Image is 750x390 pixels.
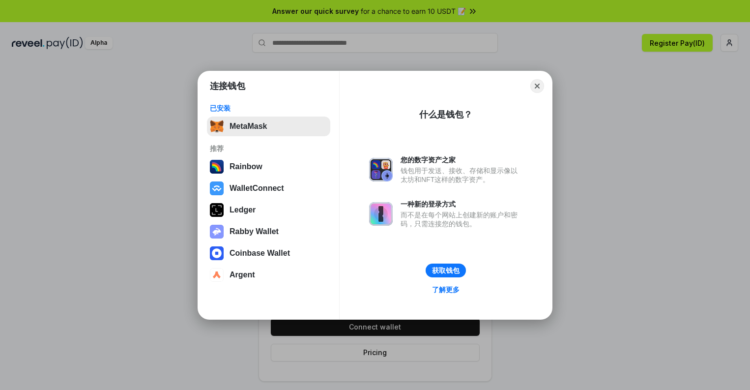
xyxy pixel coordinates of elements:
img: svg+xml,%3Csvg%20xmlns%3D%22http%3A%2F%2Fwww.w3.org%2F2000%2Fsvg%22%20width%3D%2228%22%20height%3... [210,203,224,217]
div: MetaMask [230,122,267,131]
button: Argent [207,265,330,285]
button: Close [530,79,544,93]
img: svg+xml,%3Csvg%20width%3D%22120%22%20height%3D%22120%22%20viewBox%3D%220%200%20120%20120%22%20fil... [210,160,224,174]
button: 获取钱包 [426,264,466,277]
img: svg+xml,%3Csvg%20xmlns%3D%22http%3A%2F%2Fwww.w3.org%2F2000%2Fsvg%22%20fill%3D%22none%22%20viewBox... [369,158,393,181]
a: 了解更多 [426,283,465,296]
div: Rainbow [230,162,262,171]
div: Rabby Wallet [230,227,279,236]
div: 而不是在每个网站上创建新的账户和密码，只需连接您的钱包。 [401,210,522,228]
div: Coinbase Wallet [230,249,290,258]
img: svg+xml,%3Csvg%20xmlns%3D%22http%3A%2F%2Fwww.w3.org%2F2000%2Fsvg%22%20fill%3D%22none%22%20viewBox... [369,202,393,226]
img: svg+xml,%3Csvg%20xmlns%3D%22http%3A%2F%2Fwww.w3.org%2F2000%2Fsvg%22%20fill%3D%22none%22%20viewBox... [210,225,224,239]
div: 钱包用于发送、接收、存储和显示像以太坊和NFT这样的数字资产。 [401,166,522,184]
div: 推荐 [210,144,327,153]
img: svg+xml,%3Csvg%20fill%3D%22none%22%20height%3D%2233%22%20viewBox%3D%220%200%2035%2033%22%20width%... [210,120,224,133]
button: Rainbow [207,157,330,177]
div: 了解更多 [432,285,460,294]
div: 已安装 [210,104,327,113]
img: svg+xml,%3Csvg%20width%3D%2228%22%20height%3D%2228%22%20viewBox%3D%220%200%2028%2028%22%20fill%3D... [210,246,224,260]
h1: 连接钱包 [210,80,245,92]
div: 您的数字资产之家 [401,155,522,164]
button: Ledger [207,200,330,220]
div: 什么是钱包？ [419,109,472,120]
div: 一种新的登录方式 [401,200,522,209]
div: WalletConnect [230,184,284,193]
button: MetaMask [207,117,330,136]
div: 获取钱包 [432,266,460,275]
div: Argent [230,270,255,279]
button: WalletConnect [207,179,330,198]
img: svg+xml,%3Csvg%20width%3D%2228%22%20height%3D%2228%22%20viewBox%3D%220%200%2028%2028%22%20fill%3D... [210,268,224,282]
button: Rabby Wallet [207,222,330,241]
div: Ledger [230,206,256,214]
img: svg+xml,%3Csvg%20width%3D%2228%22%20height%3D%2228%22%20viewBox%3D%220%200%2028%2028%22%20fill%3D... [210,181,224,195]
button: Coinbase Wallet [207,243,330,263]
